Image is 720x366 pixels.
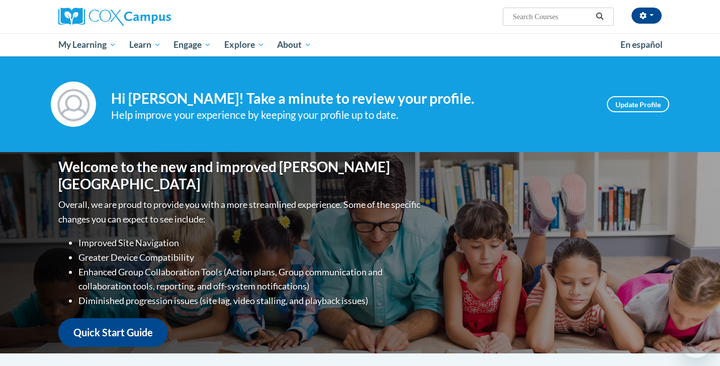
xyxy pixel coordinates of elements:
[78,265,423,294] li: Enhanced Group Collaboration Tools (Action plans, Group communication and collaboration tools, re...
[58,197,423,227] p: Overall, we are proud to provide you with a more streamlined experience. Some of the specific cha...
[52,33,123,56] a: My Learning
[607,96,669,112] a: Update Profile
[129,39,161,51] span: Learn
[173,39,211,51] span: Engage
[632,8,662,24] button: Account Settings
[78,294,423,308] li: Diminished progression issues (site lag, video stalling, and playback issues)
[58,159,423,192] h1: Welcome to the new and improved [PERSON_NAME][GEOGRAPHIC_DATA]
[224,39,264,51] span: Explore
[51,82,96,127] img: Profile Image
[111,90,592,107] h4: Hi [PERSON_NAME]! Take a minute to review your profile.
[111,107,592,123] div: Help improve your experience by keeping your profile up to date.
[218,33,271,56] a: Explore
[277,39,311,51] span: About
[592,11,607,23] button: Search
[512,11,592,23] input: Search Courses
[123,33,167,56] a: Learn
[620,39,663,50] span: En español
[614,34,669,55] a: En español
[58,39,116,51] span: My Learning
[271,33,318,56] a: About
[43,33,677,56] div: Main menu
[167,33,218,56] a: Engage
[680,326,712,358] iframe: Button to launch messaging window
[58,318,168,347] a: Quick Start Guide
[78,250,423,265] li: Greater Device Compatibility
[58,8,249,26] a: Cox Campus
[58,8,171,26] img: Cox Campus
[78,236,423,250] li: Improved Site Navigation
